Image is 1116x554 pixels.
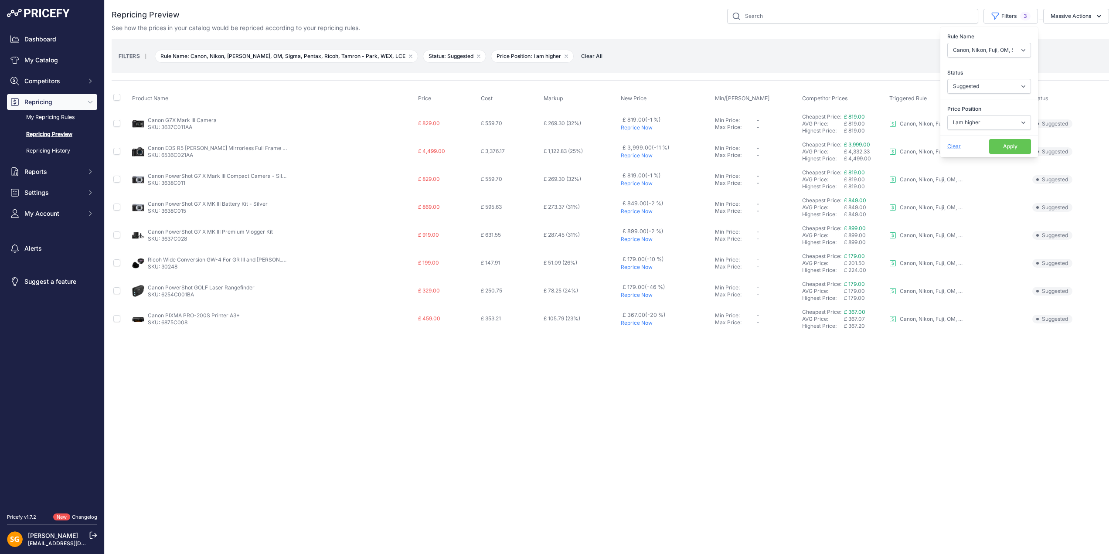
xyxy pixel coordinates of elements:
[112,24,360,32] p: See how the prices in your catalog would be repriced according to your repricing rules.
[715,95,770,102] span: Min/[PERSON_NAME]
[645,116,661,123] span: (-1 %)
[802,316,844,323] div: AVG Price:
[844,113,865,120] a: £ 819.00
[715,207,757,214] div: Max Price:
[983,9,1038,24] button: Filters3
[645,312,666,318] span: (-20 %)
[889,260,965,267] a: Canon, Nikon, Fuji, OM, Sigma, Pentax, Ricoh, Tamron - Park, WEX, LCE
[802,225,841,231] a: Cheapest Price:
[900,288,965,295] p: Canon, Nikon, Fuji, OM, Sigma, Pentax, Ricoh, Tamron - Park, WEX, LCE
[900,260,965,267] p: Canon, Nikon, Fuji, OM, Sigma, Pentax, Ricoh, Tamron - Park, WEX, LCE
[623,312,666,318] span: £ 367.00
[481,259,500,266] span: £ 147.91
[623,172,661,179] span: £ 819.00
[802,309,841,315] a: Cheapest Price:
[889,288,965,295] a: Canon, Nikon, Fuji, OM, Sigma, Pentax, Ricoh, Tamron - Park, WEX, LCE
[148,152,193,158] a: SKU: 6536C021AA
[24,167,82,176] span: Reports
[1020,12,1031,20] span: 3
[148,284,255,291] a: Canon PowerShot GOLF Laser Rangefinder
[621,264,711,271] p: Reprice Now
[889,176,965,183] a: Canon, Nikon, Fuji, OM, Sigma, Pentax, Ricoh, Tamron - Park, WEX, LCE
[7,274,97,289] a: Suggest a feature
[577,52,607,61] button: Clear All
[802,95,848,102] span: Competitor Prices
[7,52,97,68] a: My Catalog
[715,312,757,319] div: Min Price:
[148,207,186,214] a: SKU: 3638C015
[418,231,439,238] span: £ 919.00
[544,287,578,294] span: £ 78.25 (24%)
[900,120,965,127] p: Canon, Nikon, Fuji, OM, Sigma, Pentax, Ricoh, Tamron - Park, WEX, LCE
[621,319,711,326] p: Reprice Now
[623,256,664,262] span: £ 179.00
[844,169,865,176] a: £ 819.00
[844,232,886,239] div: £ 899.00
[715,319,757,326] div: Max Price:
[802,288,844,295] div: AVG Price:
[148,312,240,319] a: Canon PIXMA PRO-200S Printer A3+
[7,241,97,256] a: Alerts
[889,148,965,155] a: Canon, Nikon, Fuji, OM, Sigma, Pentax, Ricoh, Tamron - Park, WEX, LCE
[1032,119,1072,128] span: Suggested
[1032,147,1072,156] span: Suggested
[24,188,82,197] span: Settings
[418,95,431,102] span: Price
[947,68,1031,77] label: Status
[544,176,581,182] span: £ 269.30 (32%)
[889,120,965,127] a: Canon, Nikon, Fuji, OM, Sigma, Pentax, Ricoh, Tamron - Park, WEX, LCE
[1032,287,1072,296] span: Suggested
[715,152,757,159] div: Max Price:
[544,95,563,102] span: Markup
[119,53,140,59] small: FILTERS
[802,141,841,148] a: Cheapest Price:
[1032,95,1048,102] span: Status
[481,120,502,126] span: £ 559.70
[757,152,759,158] span: -
[900,176,965,183] p: Canon, Nikon, Fuji, OM, Sigma, Pentax, Ricoh, Tamron - Park, WEX, LCE
[544,148,583,154] span: £ 1,122.83 (25%)
[802,169,841,176] a: Cheapest Price:
[844,309,865,315] a: £ 367.00
[889,204,965,211] a: Canon, Nikon, Fuji, OM, Sigma, Pentax, Ricoh, Tamron - Park, WEX, LCE
[900,204,965,211] p: Canon, Nikon, Fuji, OM, Sigma, Pentax, Ricoh, Tamron - Park, WEX, LCE
[889,232,965,239] a: Canon, Nikon, Fuji, OM, Sigma, Pentax, Ricoh, Tamron - Park, WEX, LCE
[544,315,580,322] span: £ 105.79 (23%)
[418,287,440,294] span: £ 329.00
[7,110,97,125] a: My Repricing Rules
[112,9,180,21] h2: Repricing Preview
[844,176,886,183] div: £ 819.00
[481,287,502,294] span: £ 250.75
[24,209,82,218] span: My Account
[844,281,865,287] span: £ 179.00
[7,31,97,47] a: Dashboard
[621,208,711,215] p: Reprice Now
[844,253,865,259] a: £ 179.00
[7,164,97,180] button: Reports
[802,204,844,211] div: AVG Price:
[947,32,1031,41] label: Rule Name
[715,235,757,242] div: Max Price:
[481,95,493,102] span: Cost
[418,315,440,322] span: £ 459.00
[544,120,581,126] span: £ 269.30 (32%)
[148,173,290,179] a: Canon PowerShot G7 X Mark III Compact Camera - Silver
[900,232,965,239] p: Canon, Nikon, Fuji, OM, Sigma, Pentax, Ricoh, Tamron - Park, WEX, LCE
[802,211,837,218] a: Highest Price:
[646,200,663,207] span: (-2 %)
[418,120,440,126] span: £ 829.00
[1043,9,1109,24] button: Massive Actions
[544,259,577,266] span: £ 51.09 (26%)
[844,141,870,148] a: £ 3,999.00
[652,144,670,151] span: (-11 %)
[72,514,97,520] a: Changelog
[715,291,757,298] div: Max Price:
[802,113,841,120] a: Cheapest Price:
[802,127,837,134] a: Highest Price:
[621,180,711,187] p: Reprice Now
[757,207,759,214] span: -
[715,201,757,207] div: Min Price:
[1032,259,1072,268] span: Suggested
[645,284,665,290] span: (-46 %)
